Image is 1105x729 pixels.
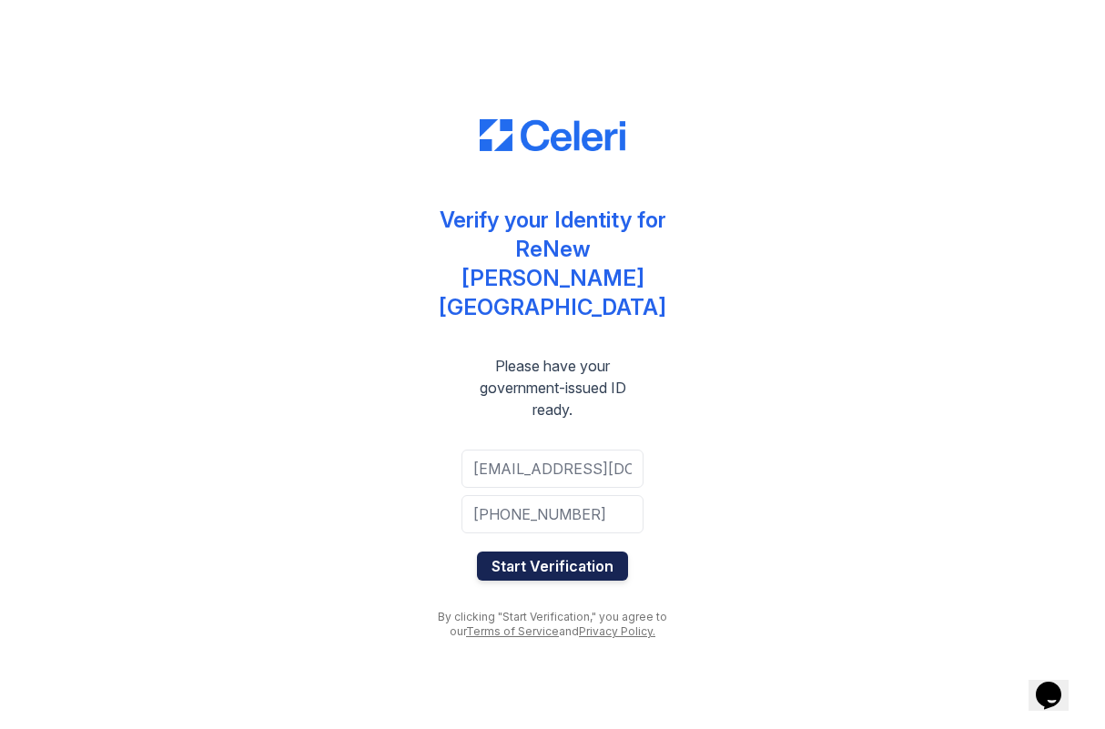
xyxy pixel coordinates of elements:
div: Please have your government-issued ID ready. [425,355,680,420]
div: Verify your Identity for ReNew [PERSON_NAME][GEOGRAPHIC_DATA] [425,206,680,322]
iframe: chat widget [1029,656,1087,711]
a: Terms of Service [466,624,559,638]
button: Start Verification [477,552,628,581]
a: Privacy Policy. [579,624,655,638]
div: By clicking "Start Verification," you agree to our and [425,610,680,639]
img: CE_Logo_Blue-a8612792a0a2168367f1c8372b55b34899dd931a85d93a1a3d3e32e68fde9ad4.png [480,119,625,152]
input: Email [461,450,644,488]
input: Phone [461,495,644,533]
